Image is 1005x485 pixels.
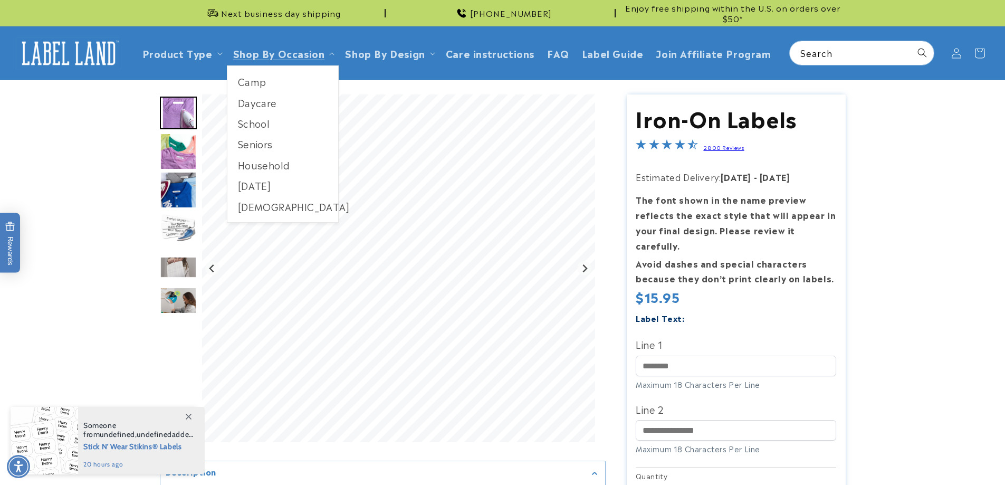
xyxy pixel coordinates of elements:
[166,467,217,477] h2: Description
[7,455,30,478] div: Accessibility Menu
[160,133,197,170] img: Iron on name tags ironed to a t-shirt
[12,33,126,73] a: Label Land
[636,104,836,131] h1: Iron-On Labels
[160,287,197,324] img: Iron-On Labels - Label Land
[227,113,339,134] a: School
[205,261,219,275] button: Go to last slide
[649,41,777,65] a: Join Affiliate Program
[760,170,790,183] strong: [DATE]
[636,257,834,285] strong: Avoid dashes and special characters because they don’t print clearly on labels.
[636,379,836,390] div: Maximum 18 Characters Per Line
[577,261,591,275] button: Next slide
[754,170,758,183] strong: -
[221,8,341,18] span: Next business day shipping
[227,134,339,154] a: Seniors
[345,46,425,60] a: Shop By Design
[160,210,197,247] div: Go to slide 4
[160,461,605,485] summary: Description
[100,430,135,439] span: undefined
[703,144,744,151] a: 2800 Reviews - open in a new tab
[83,439,194,452] span: Stick N' Wear Stikins® Labels
[83,460,194,469] span: 20 hours ago
[339,41,439,65] summary: Shop By Design
[227,41,339,65] summary: Shop By Occasion
[656,47,771,59] span: Join Affiliate Program
[721,170,751,183] strong: [DATE]
[160,249,197,286] div: Go to slide 5
[439,41,541,65] a: Care instructions
[636,336,836,353] label: Line 1
[636,312,685,324] label: Label Text:
[582,47,644,59] span: Label Guide
[227,71,339,92] a: Camp
[142,46,213,60] a: Product Type
[446,47,534,59] span: Care instructions
[620,3,846,23] span: Enjoy free shipping within the U.S. on orders over $50*
[636,287,680,306] span: $15.95
[636,443,836,454] div: Maximum 18 Characters Per Line
[160,172,197,208] img: Iron on name labels ironed to shirt collar
[576,41,650,65] a: Label Guide
[233,47,325,59] span: Shop By Occasion
[160,133,197,170] div: Go to slide 2
[83,421,194,439] span: Someone from , added this product to their cart.
[636,193,836,251] strong: The font shown in the name preview reflects the exact style that will appear in your final design...
[227,175,339,196] a: [DATE]
[160,256,197,278] img: null
[952,435,994,474] iframe: Gorgias live chat messenger
[160,94,197,131] div: Go to slide 1
[5,221,15,265] span: Rewards
[160,97,197,129] img: Iron on name label being ironed to shirt
[636,471,668,481] legend: Quantity
[160,210,197,247] img: Iron-on name labels with an iron
[160,287,197,324] div: Go to slide 6
[136,41,227,65] summary: Product Type
[160,172,197,208] div: Go to slide 3
[911,41,934,64] button: Search
[636,140,698,153] span: 4.5-star overall rating
[636,401,836,417] label: Line 2
[547,47,569,59] span: FAQ
[636,169,836,185] p: Estimated Delivery:
[227,92,339,113] a: Daycare
[137,430,171,439] span: undefined
[470,8,552,18] span: [PHONE_NUMBER]
[227,196,339,217] a: [DEMOGRAPHIC_DATA]
[227,155,339,175] a: Household
[16,37,121,70] img: Label Land
[541,41,576,65] a: FAQ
